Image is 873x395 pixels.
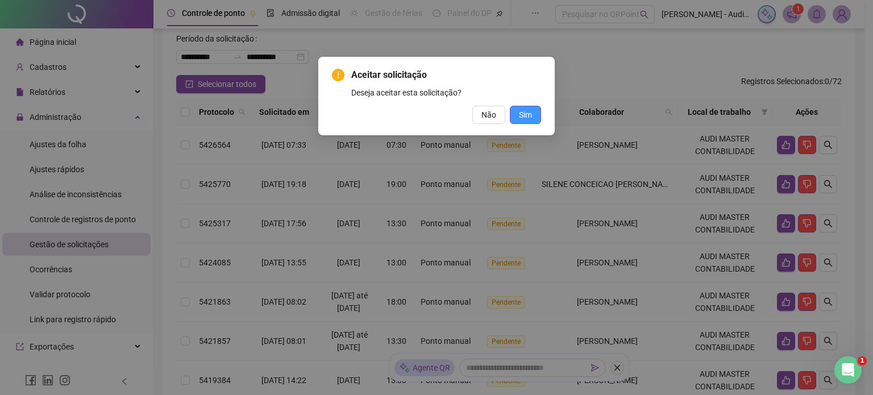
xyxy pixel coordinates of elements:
button: Sim [510,106,541,124]
span: Não [481,109,496,121]
span: 1 [858,356,867,365]
div: Deseja aceitar esta solicitação? [351,86,541,99]
span: exclamation-circle [332,69,344,81]
button: Não [472,106,505,124]
span: Aceitar solicitação [351,68,541,82]
iframe: Intercom live chat [834,356,862,384]
span: Sim [519,109,532,121]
